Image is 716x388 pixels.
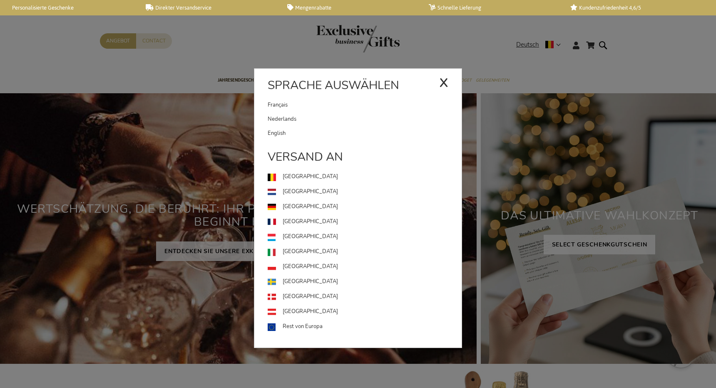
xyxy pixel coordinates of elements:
[439,69,448,94] div: x
[287,4,415,11] a: Mengenrabatte
[268,169,462,184] a: [GEOGRAPHIC_DATA]
[268,274,462,289] a: [GEOGRAPHIC_DATA]
[4,4,132,11] a: Personalisierte Geschenke
[268,126,462,140] a: English
[268,304,462,319] a: [GEOGRAPHIC_DATA]
[268,199,462,214] a: [GEOGRAPHIC_DATA]
[268,229,462,244] a: [GEOGRAPHIC_DATA]
[268,98,439,112] a: Français
[429,4,557,11] a: Schnelle Lieferung
[570,4,699,11] a: Kundenzufriedenheit 4,6/5
[268,289,462,304] a: [GEOGRAPHIC_DATA]
[146,4,274,11] a: Direkter Versandservice
[254,77,462,98] div: Sprache auswählen
[268,184,462,199] a: [GEOGRAPHIC_DATA]
[268,319,462,334] a: Rest von Europa
[268,112,462,126] a: Nederlands
[268,214,462,229] a: [GEOGRAPHIC_DATA]
[268,259,462,274] a: [GEOGRAPHIC_DATA]
[254,149,462,169] div: Versand an
[268,244,462,259] a: [GEOGRAPHIC_DATA]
